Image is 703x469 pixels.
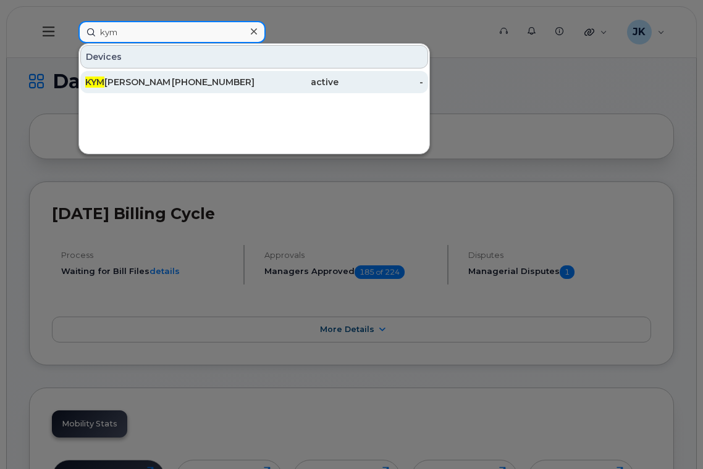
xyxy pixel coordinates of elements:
[255,76,339,88] div: active
[85,76,170,88] div: [PERSON_NAME]
[85,77,104,88] span: KYM
[80,45,428,68] div: Devices
[170,76,255,88] div: [PHONE_NUMBER]
[339,76,423,88] div: -
[80,71,428,93] a: KYM[PERSON_NAME][PHONE_NUMBER]active-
